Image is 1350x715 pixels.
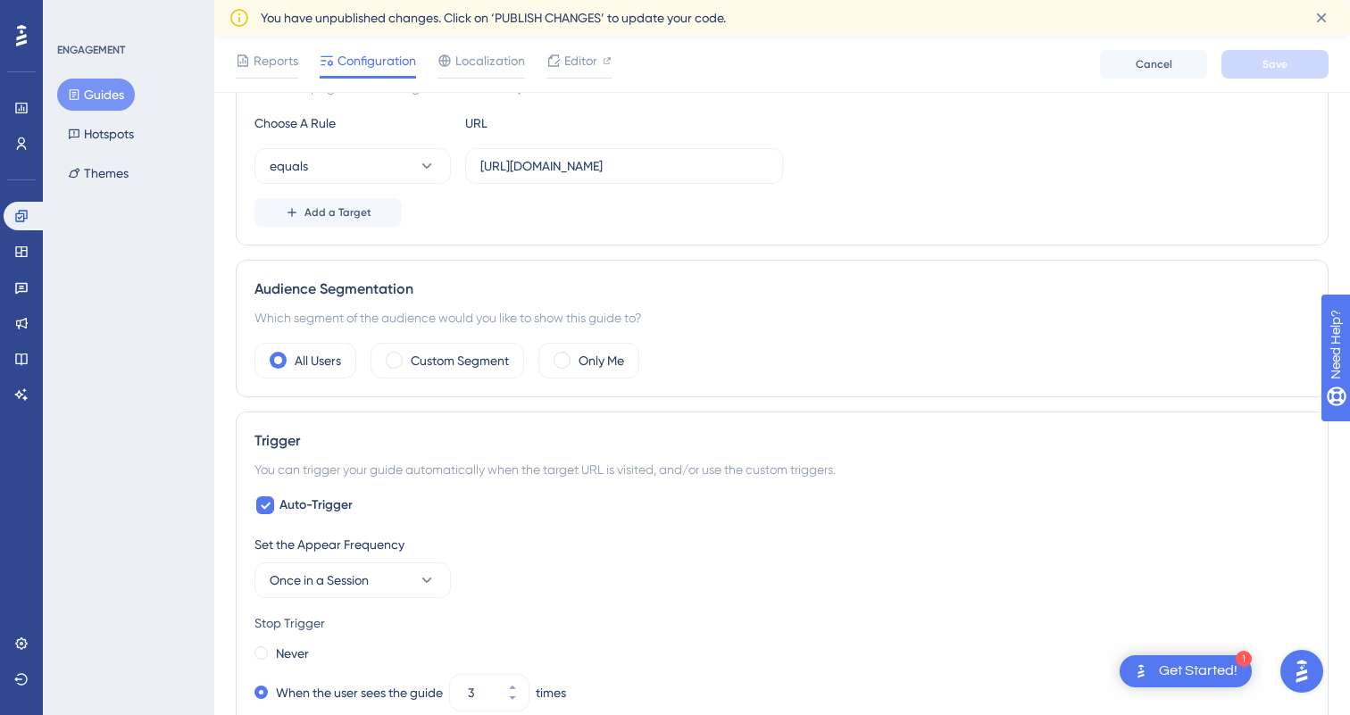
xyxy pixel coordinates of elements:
[254,50,298,71] span: Reports
[57,157,139,189] button: Themes
[1236,651,1252,667] div: 1
[254,307,1310,328] div: Which segment of the audience would you like to show this guide to?
[480,156,768,176] input: yourwebsite.com/path
[270,570,369,591] span: Once in a Session
[254,112,451,134] div: Choose A Rule
[295,350,341,371] label: All Users
[1221,50,1329,79] button: Save
[465,112,662,134] div: URL
[455,50,525,71] span: Localization
[579,350,624,371] label: Only Me
[57,118,145,150] button: Hotspots
[254,562,451,598] button: Once in a Session
[254,612,1310,634] div: Stop Trigger
[42,4,112,26] span: Need Help?
[564,50,597,71] span: Editor
[57,79,135,111] button: Guides
[276,643,309,664] label: Never
[276,682,443,703] label: When the user sees the guide
[254,148,451,184] button: equals
[1100,50,1207,79] button: Cancel
[1159,661,1237,681] div: Get Started!
[270,155,308,177] span: equals
[254,279,1310,300] div: Audience Segmentation
[1262,57,1287,71] span: Save
[57,43,125,57] div: ENGAGEMENT
[1120,655,1252,687] div: Open Get Started! checklist, remaining modules: 1
[536,682,566,703] div: times
[411,350,509,371] label: Custom Segment
[304,205,371,220] span: Add a Target
[254,534,1310,555] div: Set the Appear Frequency
[254,198,402,227] button: Add a Target
[254,459,1310,480] div: You can trigger your guide automatically when the target URL is visited, and/or use the custom tr...
[254,430,1310,452] div: Trigger
[279,495,353,516] span: Auto-Trigger
[337,50,416,71] span: Configuration
[1136,57,1172,71] span: Cancel
[261,7,726,29] span: You have unpublished changes. Click on ‘PUBLISH CHANGES’ to update your code.
[1275,644,1329,698] iframe: UserGuiding AI Assistant Launcher
[1130,661,1152,682] img: launcher-image-alternative-text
